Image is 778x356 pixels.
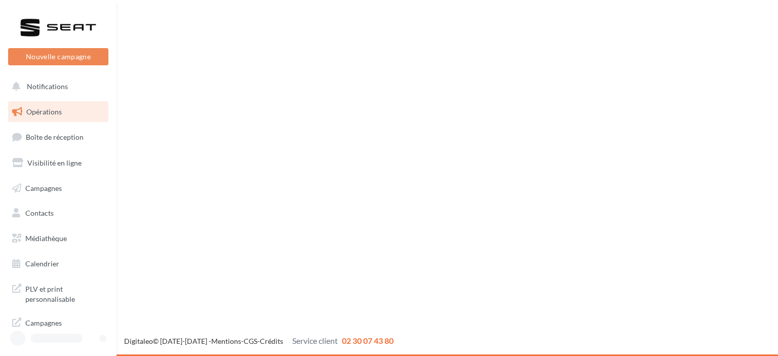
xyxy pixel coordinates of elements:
span: 02 30 07 43 80 [342,336,394,345]
span: Médiathèque [25,234,67,243]
a: CGS [244,337,257,345]
span: Campagnes DataOnDemand [25,316,104,338]
a: Calendrier [6,253,110,274]
span: Calendrier [25,259,59,268]
a: Digitaleo [124,337,153,345]
span: Opérations [26,107,62,116]
span: Service client [292,336,338,345]
button: Notifications [6,76,106,97]
a: Médiathèque [6,228,110,249]
a: Visibilité en ligne [6,152,110,174]
a: Campagnes DataOnDemand [6,312,110,342]
a: Contacts [6,203,110,224]
a: Boîte de réception [6,126,110,148]
a: Mentions [211,337,241,345]
span: Visibilité en ligne [27,159,82,167]
span: Notifications [27,82,68,91]
span: Campagnes [25,183,62,192]
a: PLV et print personnalisable [6,278,110,308]
a: Campagnes [6,178,110,199]
span: Contacts [25,209,54,217]
span: Boîte de réception [26,133,84,141]
span: © [DATE]-[DATE] - - - [124,337,394,345]
a: Crédits [260,337,283,345]
button: Nouvelle campagne [8,48,108,65]
a: Opérations [6,101,110,123]
span: PLV et print personnalisable [25,282,104,304]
